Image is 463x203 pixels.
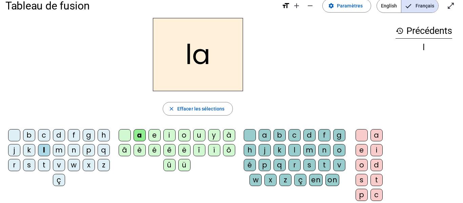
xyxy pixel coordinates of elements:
[325,174,339,186] div: on
[8,159,20,171] div: r
[98,129,110,141] div: h
[53,174,65,186] div: ç
[303,144,316,156] div: m
[38,159,50,171] div: t
[193,144,205,156] div: î
[282,2,290,10] mat-icon: format_size
[328,3,334,9] mat-icon: settings
[178,159,190,171] div: ü
[163,144,176,156] div: ê
[83,144,95,156] div: p
[370,144,383,156] div: i
[83,159,95,171] div: x
[303,129,316,141] div: d
[356,189,368,201] div: p
[333,159,345,171] div: v
[38,144,50,156] div: l
[38,129,50,141] div: c
[337,2,363,10] span: Paramètres
[293,2,301,10] mat-icon: add
[163,129,176,141] div: i
[177,105,224,113] span: Effacer les sélections
[264,174,277,186] div: x
[98,159,110,171] div: z
[249,174,262,186] div: w
[83,129,95,141] div: g
[23,129,35,141] div: b
[333,129,345,141] div: g
[193,129,205,141] div: u
[396,43,452,52] div: l
[288,129,301,141] div: c
[53,144,65,156] div: m
[318,129,330,141] div: f
[288,159,301,171] div: r
[98,144,110,156] div: q
[274,159,286,171] div: q
[259,129,271,141] div: a
[279,174,291,186] div: z
[306,2,314,10] mat-icon: remove
[318,144,330,156] div: n
[288,144,301,156] div: l
[333,144,345,156] div: o
[274,144,286,156] div: k
[370,159,383,171] div: d
[68,129,80,141] div: f
[23,159,35,171] div: s
[303,159,316,171] div: s
[244,159,256,171] div: é
[153,18,243,91] h2: la
[134,129,146,141] div: a
[309,174,323,186] div: en
[223,144,235,156] div: ô
[356,159,368,171] div: o
[370,174,383,186] div: t
[318,159,330,171] div: t
[134,144,146,156] div: è
[244,144,256,156] div: h
[294,174,306,186] div: ç
[208,144,220,156] div: ï
[370,189,383,201] div: c
[53,129,65,141] div: d
[68,144,80,156] div: n
[356,174,368,186] div: s
[178,129,190,141] div: o
[447,2,455,10] mat-icon: open_in_full
[163,102,233,116] button: Effacer les sélections
[119,144,131,156] div: â
[178,144,190,156] div: ë
[168,106,175,112] mat-icon: close
[259,159,271,171] div: p
[370,129,383,141] div: a
[356,144,368,156] div: e
[274,129,286,141] div: b
[396,23,452,39] h3: Précédents
[148,144,161,156] div: é
[148,129,161,141] div: e
[53,159,65,171] div: v
[396,27,404,35] mat-icon: history
[23,144,35,156] div: k
[259,144,271,156] div: j
[8,144,20,156] div: j
[208,129,220,141] div: y
[223,129,235,141] div: à
[68,159,80,171] div: w
[163,159,176,171] div: û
